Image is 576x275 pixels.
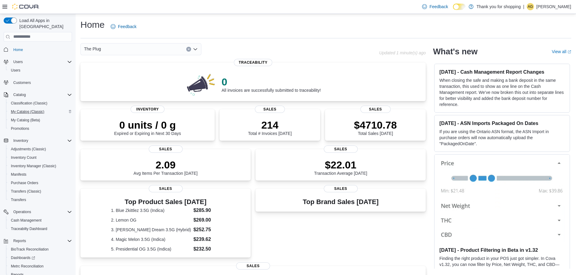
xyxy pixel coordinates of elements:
span: Reports [13,238,26,243]
a: Cash Management [8,217,44,224]
a: My Catalog (Beta) [8,117,43,124]
h3: [DATE] - Product Filtering in Beta in v1.32 [439,247,565,253]
h3: Top Brand Sales [DATE] [303,198,379,206]
dt: 4. Magic Melon 3.5G (Indica) [111,236,191,242]
div: Transaction Average [DATE] [314,159,367,176]
div: All invoices are successfully submitted to traceability! [222,76,321,93]
span: Manifests [8,171,72,178]
span: Sales [324,185,358,192]
div: Total Sales [DATE] [354,119,397,136]
a: Transfers [8,196,28,203]
p: Thank you for shopping [477,3,521,10]
span: Inventory Manager (Classic) [8,162,72,170]
span: Inventory [11,137,72,144]
span: Catalog [13,92,26,97]
span: Sales [236,262,270,270]
span: Transfers (Classic) [8,188,72,195]
a: Feedback [108,21,139,33]
span: Users [11,58,72,66]
span: Purchase Orders [11,181,38,185]
span: Transfers [11,197,26,202]
span: Traceabilty Dashboard [8,225,72,232]
button: Inventory [1,136,74,145]
span: Inventory [13,138,28,143]
dt: 3. [PERSON_NAME] Dream 3.5G (Hybrid) [111,227,191,233]
button: Users [11,58,25,66]
dd: $269.00 [194,216,220,224]
p: $22.01 [314,159,367,171]
div: Avg Items Per Transaction [DATE] [134,159,198,176]
span: Promotions [8,125,72,132]
button: Users [6,66,74,75]
svg: External link [568,50,571,54]
span: Home [13,47,23,52]
a: Users [8,67,23,74]
button: Clear input [186,47,191,52]
img: 0 [185,72,217,96]
dd: $232.50 [194,245,220,253]
dd: $285.90 [194,207,220,214]
button: My Catalog (Beta) [6,116,74,124]
a: Classification (Classic) [8,100,50,107]
span: Feedback [118,24,136,30]
span: Sales [360,106,391,113]
dt: 5. Presidential OG 3.5G (Indica) [111,246,191,252]
button: Traceabilty Dashboard [6,225,74,233]
span: Customers [11,79,72,86]
p: If you are using the Ontario ASN format, the ASN Import in purchase orders will now automatically... [439,129,565,147]
div: Expired or Expiring in Next 30 Days [114,119,181,136]
a: Feedback [420,1,450,13]
span: AG [528,3,533,10]
span: BioTrack Reconciliation [8,246,72,253]
h3: [DATE] - ASN Imports Packaged On Dates [439,120,565,126]
button: Catalog [11,91,28,98]
span: BioTrack Reconciliation [11,247,49,252]
a: Customers [11,79,33,86]
button: Metrc Reconciliation [6,262,74,270]
span: Inventory [131,106,164,113]
span: Promotions [11,126,29,131]
span: Metrc Reconciliation [11,264,44,269]
button: Operations [1,208,74,216]
span: Inventory Manager (Classic) [11,164,56,168]
a: Home [11,46,25,53]
a: View allExternal link [552,49,571,54]
span: My Catalog (Classic) [8,108,72,115]
button: Inventory [11,137,31,144]
a: Metrc Reconciliation [8,263,46,270]
span: Operations [13,209,31,214]
button: Open list of options [193,47,198,52]
span: Sales [149,145,183,153]
span: Metrc Reconciliation [8,263,72,270]
div: Total # Invoices [DATE] [248,119,291,136]
span: Operations [11,208,72,216]
span: Transfers [8,196,72,203]
span: Sales [324,145,358,153]
span: Cash Management [11,218,41,223]
a: BioTrack Reconciliation [8,246,51,253]
span: Sales [255,106,285,113]
dd: $239.62 [194,236,220,243]
a: Adjustments (Classic) [8,145,48,153]
p: Updated 1 minute(s) ago [379,50,426,55]
span: Dashboards [8,254,72,261]
span: Catalog [11,91,72,98]
p: [PERSON_NAME] [536,3,571,10]
p: $4710.78 [354,119,397,131]
a: Dashboards [6,254,74,262]
button: Transfers [6,196,74,204]
div: Alejandro Gomez [527,3,534,10]
p: When closing the safe and making a bank deposit in the same transaction, this used to show as one... [439,77,565,107]
button: Cash Management [6,216,74,225]
button: Manifests [6,170,74,179]
a: Transfers (Classic) [8,188,44,195]
a: Traceabilty Dashboard [8,225,50,232]
button: Inventory Count [6,153,74,162]
p: 2.09 [134,159,198,171]
button: Reports [1,237,74,245]
span: Manifests [11,172,26,177]
span: Inventory Count [8,154,72,161]
a: Inventory Manager (Classic) [8,162,59,170]
span: My Catalog (Beta) [11,118,40,123]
